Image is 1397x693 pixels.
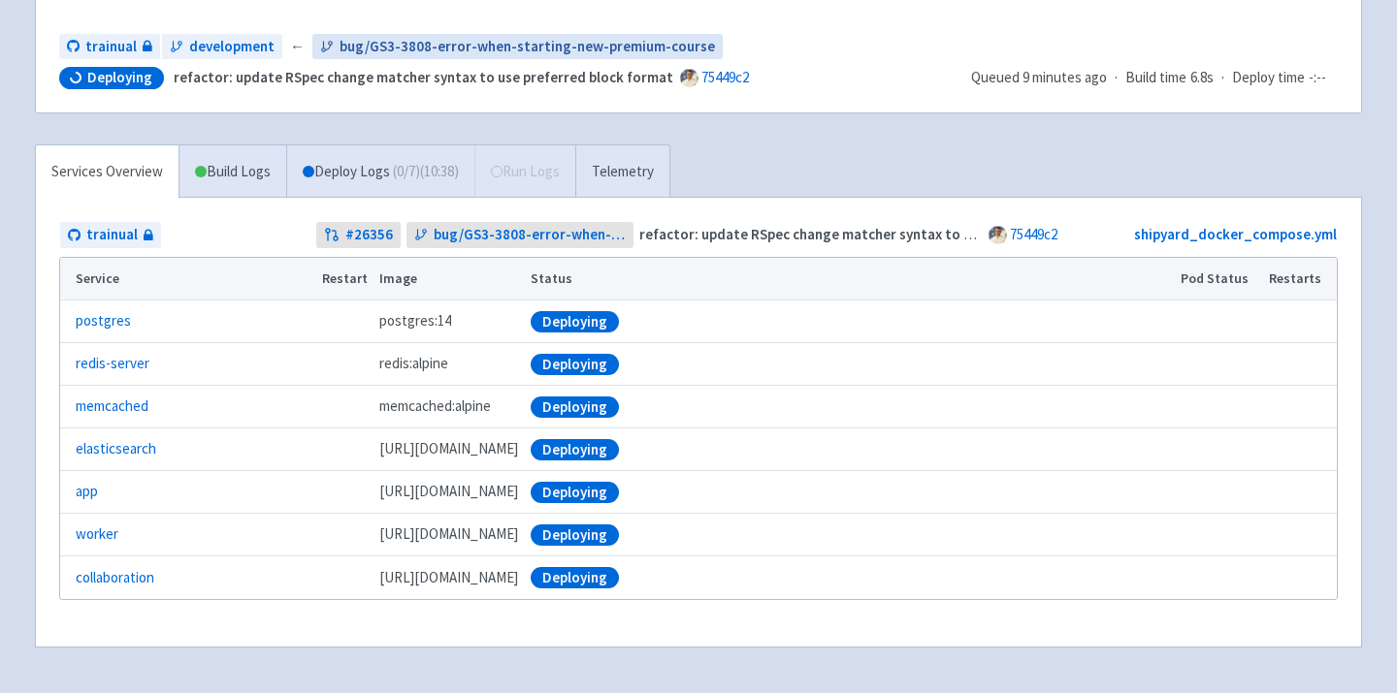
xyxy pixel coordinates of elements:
a: 75449c2 [1010,225,1057,243]
th: Status [525,258,1175,300]
span: [DOMAIN_NAME][URL] [379,523,518,546]
div: Deploying [531,482,619,503]
span: Deploy time [1232,67,1305,89]
span: redis:alpine [379,353,448,375]
a: app [76,481,98,503]
a: trainual [60,222,161,248]
th: Service [60,258,315,300]
a: Build Logs [179,145,286,199]
a: #26356 [316,222,401,248]
a: shipyard_docker_compose.yml [1134,225,1337,243]
a: redis-server [76,353,149,375]
a: postgres [76,310,131,332]
span: [DOMAIN_NAME][URL] [379,567,518,589]
th: Restart [315,258,374,300]
span: trainual [85,36,137,58]
span: Build time [1125,67,1186,89]
time: 9 minutes ago [1023,68,1107,86]
div: Deploying [531,567,619,588]
span: trainual [86,224,138,246]
strong: refactor: update RSpec change matcher syntax to use preferred block format [639,225,1139,243]
a: Services Overview [36,145,179,199]
a: collaboration [76,567,154,589]
th: Pod Status [1175,258,1263,300]
a: Deploy Logs (0/7)(10:38) [286,145,474,199]
span: Deploying [87,68,152,87]
div: Deploying [531,439,619,460]
a: worker [76,523,118,546]
a: 75449c2 [701,68,749,86]
th: Restarts [1263,258,1337,300]
strong: refactor: update RSpec change matcher syntax to use preferred block format [174,68,673,86]
span: postgres:14 [379,310,451,332]
span: memcached:alpine [379,395,491,418]
span: ( 0 / 7 ) (10:38) [393,161,459,183]
span: bug/GS3-3808-error-when-starting-new-premium-course [434,224,627,246]
span: 6.8s [1190,67,1214,89]
span: ← [290,36,305,58]
div: Deploying [531,311,619,332]
div: Deploying [531,524,619,546]
a: Telemetry [575,145,669,199]
a: development [162,34,282,60]
span: development [189,36,275,58]
a: memcached [76,395,148,418]
span: -:-- [1309,67,1326,89]
a: bug/GS3-3808-error-when-starting-new-premium-course [312,34,723,60]
a: elasticsearch [76,438,156,460]
div: · · [971,67,1338,89]
span: Queued [971,68,1107,86]
th: Image [374,258,525,300]
span: [DOMAIN_NAME][URL] [379,438,518,460]
div: Deploying [531,396,619,418]
div: Deploying [531,354,619,375]
span: bug/GS3-3808-error-when-starting-new-premium-course [340,36,715,58]
strong: # 26356 [345,224,393,246]
span: [DOMAIN_NAME][URL] [379,481,518,503]
a: bug/GS3-3808-error-when-starting-new-premium-course [406,222,634,248]
a: trainual [59,34,160,60]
